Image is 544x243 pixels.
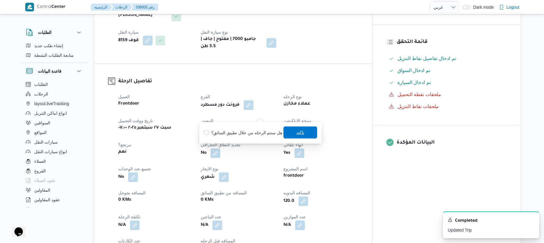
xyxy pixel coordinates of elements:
span: نسخة الابلكيشن [283,118,311,123]
span: انهاء تلقائي [283,142,303,147]
button: الرحلات [23,89,85,99]
span: عدد الموازين [283,214,306,219]
span: تاريخ ووقت التحميل [118,118,153,123]
button: إنشاء طلب جديد [23,41,85,50]
span: نوع الايجار [201,166,218,171]
button: Logout [497,1,522,13]
span: مرتجع؟ [118,142,131,147]
button: اجهزة التليفون [23,205,85,214]
h3: الطلبات [38,29,51,36]
button: متابعة الطلبات النشطة [23,50,85,60]
b: 120.0 [283,198,294,205]
b: No [118,174,124,181]
div: قاعدة البيانات [21,80,87,210]
button: ملحقات نقاط التنزيل [387,102,507,111]
span: تاكيد [296,129,304,136]
button: عقود المقاولين [23,195,85,205]
span: إنشاء طلب جديد [34,42,63,49]
span: تكلفة الرحلة [118,214,141,219]
span: المسافه بجوجل [118,190,146,195]
span: المسافه اليدويه [283,190,310,195]
span: الفروع [34,167,46,175]
button: layout.liveTracking [23,99,85,108]
b: Yes [283,150,290,157]
b: عملاء مخازن [283,100,310,108]
span: ملحقات نقاط التنزيل [397,103,439,110]
b: سبت ٢٧ سبتمبر ٢٠٢٥ ٠٧:٠٠ [118,124,172,132]
span: الفرع [201,94,210,99]
span: تم ادخال السيارة [397,80,431,85]
span: المسافه من تطبيق السائق [201,190,247,195]
span: نوع الرحله [283,94,302,99]
h3: البيانات المؤكدة [397,139,507,147]
h3: تفاصيل الرحلة [118,77,359,86]
button: المقاولين [23,185,85,195]
b: قوف 8159 [118,37,139,44]
button: الطلبات [23,80,85,89]
span: تم ادخال السواق [397,68,430,73]
span: الطلبات [34,81,48,88]
h3: قاعدة البيانات [38,68,61,75]
b: جامبو 7000 | مفتوح | جاف | 3.5 طن [201,36,262,50]
b: 0 KMs [201,196,214,204]
button: العملاء [23,156,85,166]
button: انواع اماكن التنزيل [23,108,85,118]
span: المقاولين [34,187,50,194]
button: 339002 رقم [131,4,158,11]
img: X8yXhbKr1z7QwAAAABJRU5ErkJggg== [25,3,34,11]
label: هل ستتم الرحله من خلال تطبيق السائق؟ [204,129,282,136]
span: عقود العملاء [34,177,55,184]
span: متابعة الطلبات النشطة [34,52,74,59]
b: شهري [201,174,215,181]
span: السواقين [34,119,50,126]
span: تم ادخال تفاصيل نفاط التنزيل [397,55,456,62]
button: تم ادخال السيارة [387,78,507,87]
span: ملحقات نقاط التنزيل [397,104,439,109]
button: الرئيسيه [91,4,112,11]
h3: قائمة التحقق [397,38,507,46]
b: نعم [118,148,127,156]
span: انواع اماكن التنزيل [34,110,67,117]
b: 0 KMs [118,196,131,204]
div: الطلبات [21,41,87,62]
span: ملحقات نقطة التحميل [397,92,441,97]
div: Notification [448,217,534,225]
button: تم ادخال تفاصيل نفاط التنزيل [387,54,507,63]
span: سيارة النقل [118,30,139,35]
span: Completed [455,217,478,225]
button: الفروع [23,166,85,176]
b: N/A [201,222,208,229]
span: عدد التباعين [201,214,221,219]
span: تم ادخال السواق [397,67,430,74]
span: اسم المشروع [283,166,308,171]
span: Logout [506,4,519,11]
b: Frontdoor [118,100,139,108]
span: اجهزة التليفون [34,206,59,213]
span: الرحلات [34,90,48,98]
b: frontdoor [283,172,304,180]
b: N/A [283,222,291,229]
iframe: chat widget [6,219,25,237]
span: Dark mode [471,5,494,10]
span: انواع سيارات النقل [34,148,67,155]
b: N/A [118,222,126,229]
b: Center [51,5,66,10]
button: تاكيد [283,126,317,138]
span: سيارات النقل [34,138,58,146]
span: المواقع [34,129,47,136]
button: ملحقات نقطة التحميل [387,90,507,99]
span: نوع سيارة النقل [201,30,228,35]
span: تم ادخال تفاصيل نفاط التنزيل [397,56,456,61]
span: تم ادخال السيارة [397,79,431,86]
button: انواع سيارات النقل [23,147,85,156]
b: فرونت دور مسطرد [201,102,240,109]
span: عقود المقاولين [34,196,60,203]
span: العملاء [34,158,46,165]
span: العميل [118,94,130,99]
button: الرحلات [111,4,132,11]
span: تحديد النطاق الجغرافى [201,142,240,147]
button: المواقع [23,128,85,137]
span: ملحقات نقطة التحميل [397,91,441,98]
button: عقود العملاء [23,176,85,185]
